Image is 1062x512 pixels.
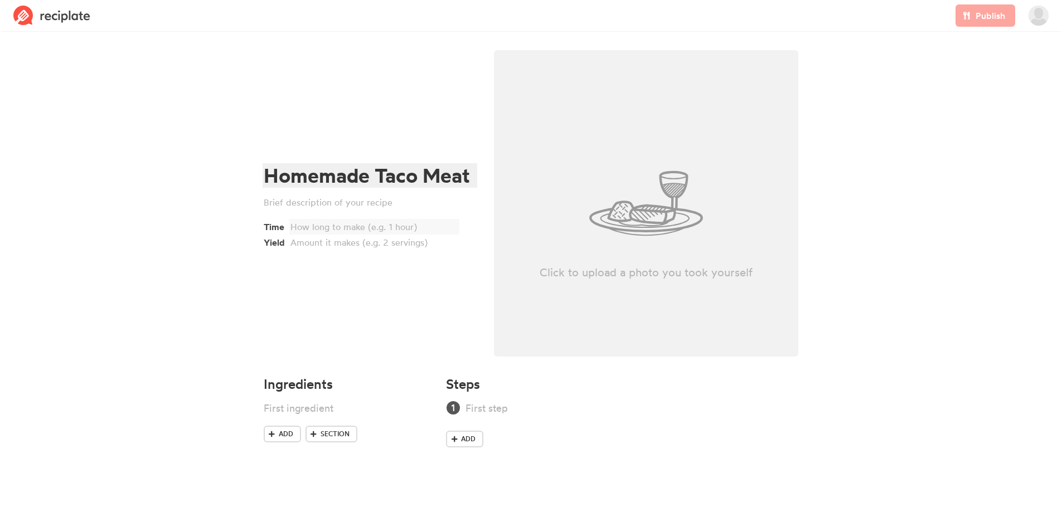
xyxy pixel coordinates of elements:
[279,429,293,439] span: Add
[494,265,799,280] p: Click to upload a photo you took yourself
[461,434,476,444] span: Add
[13,6,90,26] img: Reciplate
[264,164,473,187] div: Homemade Taco Meat
[321,429,350,439] span: Section
[264,377,433,392] h4: Ingredients
[1029,6,1049,26] img: User's avatar
[264,218,290,233] span: Time
[446,377,480,392] h4: Steps
[264,233,290,249] span: Yield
